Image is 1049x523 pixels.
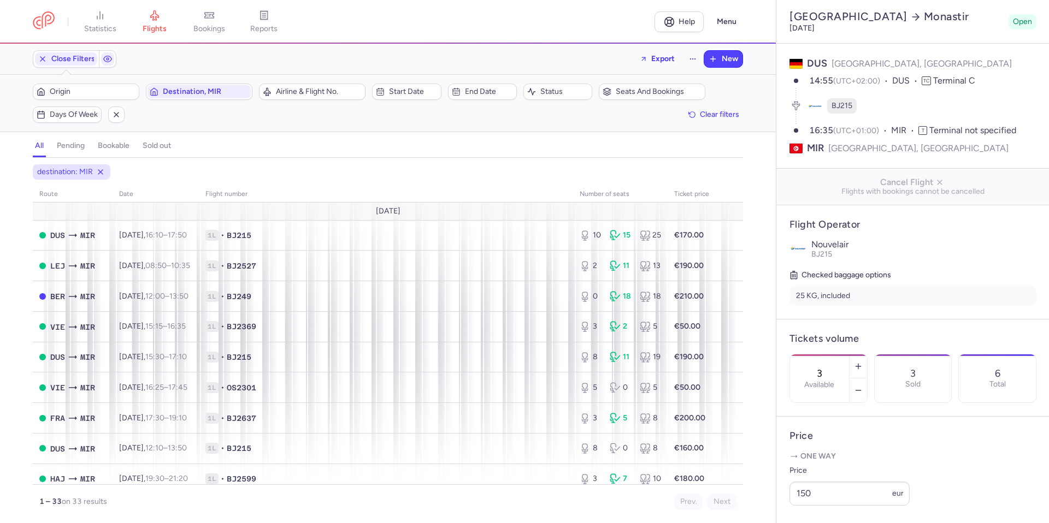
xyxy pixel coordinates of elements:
strong: €160.00 [674,443,704,453]
span: Clear filters [700,110,739,118]
span: OPEN [39,263,46,269]
span: 1L [205,473,219,484]
button: Clear filters [685,106,743,123]
span: Habib Bourguiba, Monastir, Tunisia [80,412,95,424]
button: Status [523,84,592,100]
p: One way [789,451,1036,462]
span: 1L [205,443,219,454]
figure: BJ airline logo [808,98,823,114]
span: • [221,321,225,332]
span: Düsseldorf International Airport, Düsseldorf, Germany [50,351,65,363]
span: MIR [807,141,824,155]
span: reports [250,24,278,34]
span: Habib Bourguiba, Monastir, Tunisia [80,260,95,272]
span: CLOSED [39,293,46,300]
span: Export [651,55,675,63]
span: Vienna International, Vienna, Austria [50,382,65,394]
span: OPEN [39,384,46,391]
span: T [918,126,927,135]
time: 16:25 [145,383,164,392]
strong: €200.00 [674,413,705,423]
span: Start date [389,87,437,96]
strong: 1 – 33 [39,497,62,506]
button: New [704,51,742,67]
time: 12:00 [145,292,165,301]
time: 19:30 [145,474,164,483]
span: eur [892,489,904,498]
button: Origin [33,84,139,100]
h4: Price [789,430,1036,442]
button: Close Filters [33,51,99,67]
a: statistics [73,10,127,34]
p: Nouvelair [811,240,1036,249]
h4: Flight Operator [789,218,1036,231]
div: 8 [640,413,661,424]
span: Frankfurt International Airport, Frankfurt am Main, Germany [50,412,65,424]
span: – [145,474,188,483]
span: BJ2369 [227,321,256,332]
span: • [221,473,225,484]
span: • [221,260,225,271]
span: Close Filters [51,55,95,63]
a: Help [655,11,704,32]
div: 8 [580,443,601,454]
p: 6 [995,368,1000,379]
span: – [145,322,186,331]
h4: bookable [98,141,129,151]
span: BJ2637 [227,413,256,424]
span: [GEOGRAPHIC_DATA], [GEOGRAPHIC_DATA] [832,58,1012,69]
span: TC [922,76,931,85]
span: [DATE], [119,230,187,240]
span: Terminal not specified [929,125,1016,135]
span: Help [679,17,695,26]
div: 2 [580,260,601,271]
div: 0 [610,382,631,393]
span: [DATE], [119,322,186,331]
div: 19 [640,352,661,362]
span: [DATE], [119,443,187,453]
span: BJ249 [227,291,251,302]
time: 13:50 [168,443,187,453]
span: OPEN [39,323,46,330]
div: 5 [580,382,601,393]
li: 25 KG, included [789,286,1036,306]
span: End date [465,87,513,96]
span: Habib Bourguiba, Monastir, Tunisia [80,321,95,333]
span: Habib Bourguiba, Monastir, Tunisia [80,473,95,485]
p: Sold [905,380,921,389]
h5: Checked baggage options [789,269,1036,282]
span: Vienna International, Vienna, Austria [50,321,65,333]
span: flights [143,24,167,34]
span: • [221,352,225,362]
span: • [221,230,225,241]
time: 08:50 [145,261,167,270]
span: 1L [205,352,219,362]
span: – [145,292,188,301]
time: 16:35 [167,322,186,331]
th: number of seats [573,186,668,203]
span: Berlin Brandenburg Airport, Berlin, Germany [50,290,65,302]
span: Destination, MIR [163,87,249,96]
span: Flights with bookings cannot be cancelled [785,187,1041,196]
span: 1L [205,321,219,332]
button: Start date [372,84,441,100]
time: 13:50 [169,292,188,301]
span: BJ215 [832,100,852,111]
span: BJ215 [227,230,251,241]
span: 1L [205,260,219,271]
th: route [33,186,113,203]
div: 3 [580,321,601,332]
span: DUS [892,75,922,87]
strong: €210.00 [674,292,704,301]
span: BJ2599 [227,473,256,484]
span: Düsseldorf International Airport, Düsseldorf, Germany [50,443,65,455]
span: Days of week [50,110,98,119]
h4: pending [57,141,85,151]
strong: €180.00 [674,474,704,483]
time: 16:35 [809,125,833,135]
span: statistics [84,24,116,34]
span: Open [1013,16,1032,27]
time: 17:30 [145,413,164,423]
a: CitizenPlane red outlined logo [33,11,55,32]
h4: Tickets volume [789,332,1036,345]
